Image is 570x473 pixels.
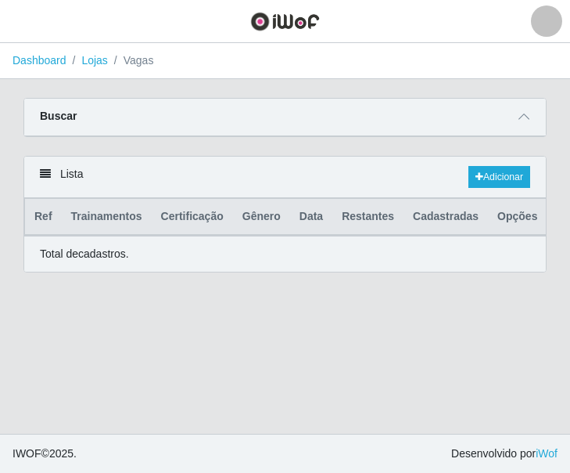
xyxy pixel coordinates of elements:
[108,52,154,69] li: Vagas
[332,199,403,236] th: Restantes
[24,157,546,198] div: Lista
[451,446,557,462] span: Desenvolvido por
[81,54,107,67] a: Lojas
[403,199,488,236] th: Cadastradas
[290,199,332,236] th: Data
[152,199,233,236] th: Certificação
[13,446,77,462] span: © 2025 .
[250,12,320,31] img: CoreUI Logo
[468,166,530,188] a: Adicionar
[13,447,41,460] span: IWOF
[233,199,290,236] th: Gênero
[488,199,547,236] th: Opções
[536,447,557,460] a: iWof
[40,246,129,262] p: Total de cadastros.
[40,110,77,122] strong: Buscar
[25,199,62,236] th: Ref
[13,54,66,67] a: Dashboard
[62,199,152,236] th: Trainamentos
